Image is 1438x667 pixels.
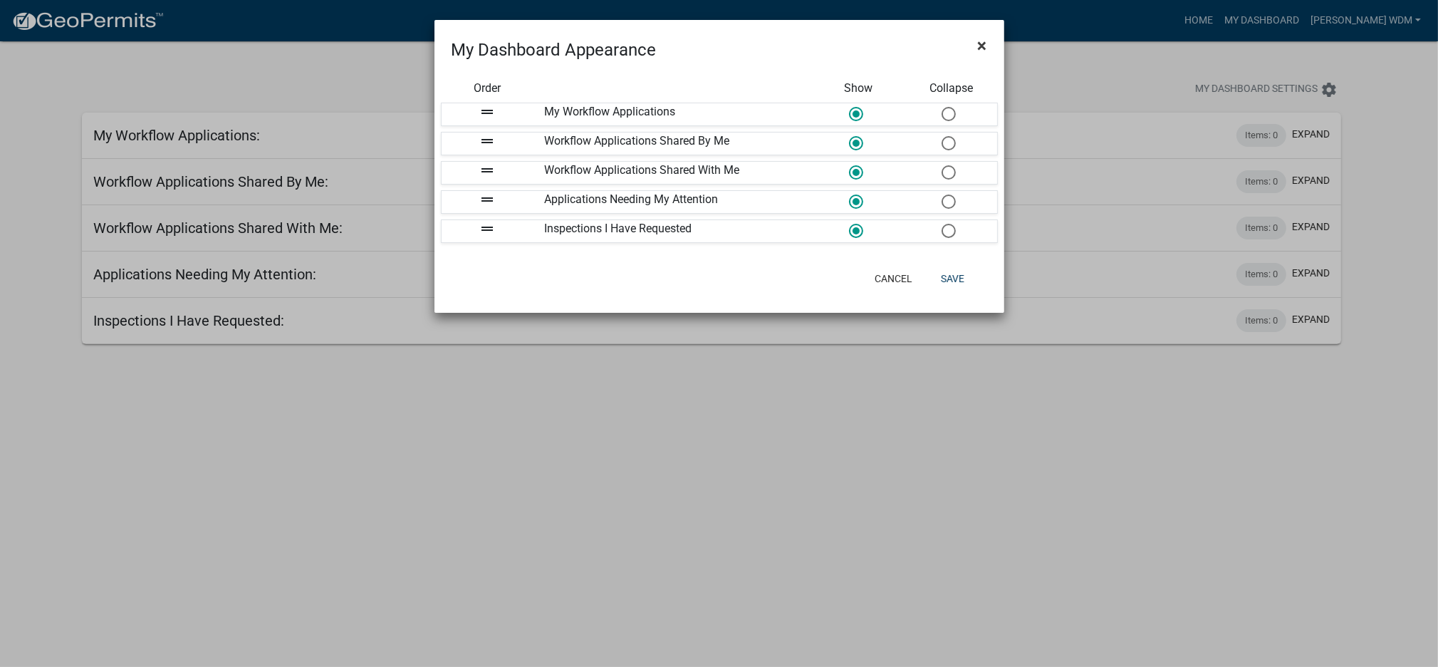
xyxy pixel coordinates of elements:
i: drag_handle [479,103,496,120]
div: Collapse [905,80,997,97]
div: Order [441,80,533,97]
button: Save [929,266,976,291]
div: Workflow Applications Shared By Me [534,133,812,155]
i: drag_handle [479,191,496,208]
div: Applications Needing My Attention [534,191,812,213]
div: Workflow Applications Shared With Me [534,162,812,184]
button: Cancel [863,266,924,291]
i: drag_handle [479,220,496,237]
h4: My Dashboard Appearance [452,37,657,63]
i: drag_handle [479,133,496,150]
span: × [978,36,987,56]
button: Close [967,26,999,66]
div: My Workflow Applications [534,103,812,125]
i: drag_handle [479,162,496,179]
div: Show [812,80,905,97]
div: Inspections I Have Requested [534,220,812,242]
